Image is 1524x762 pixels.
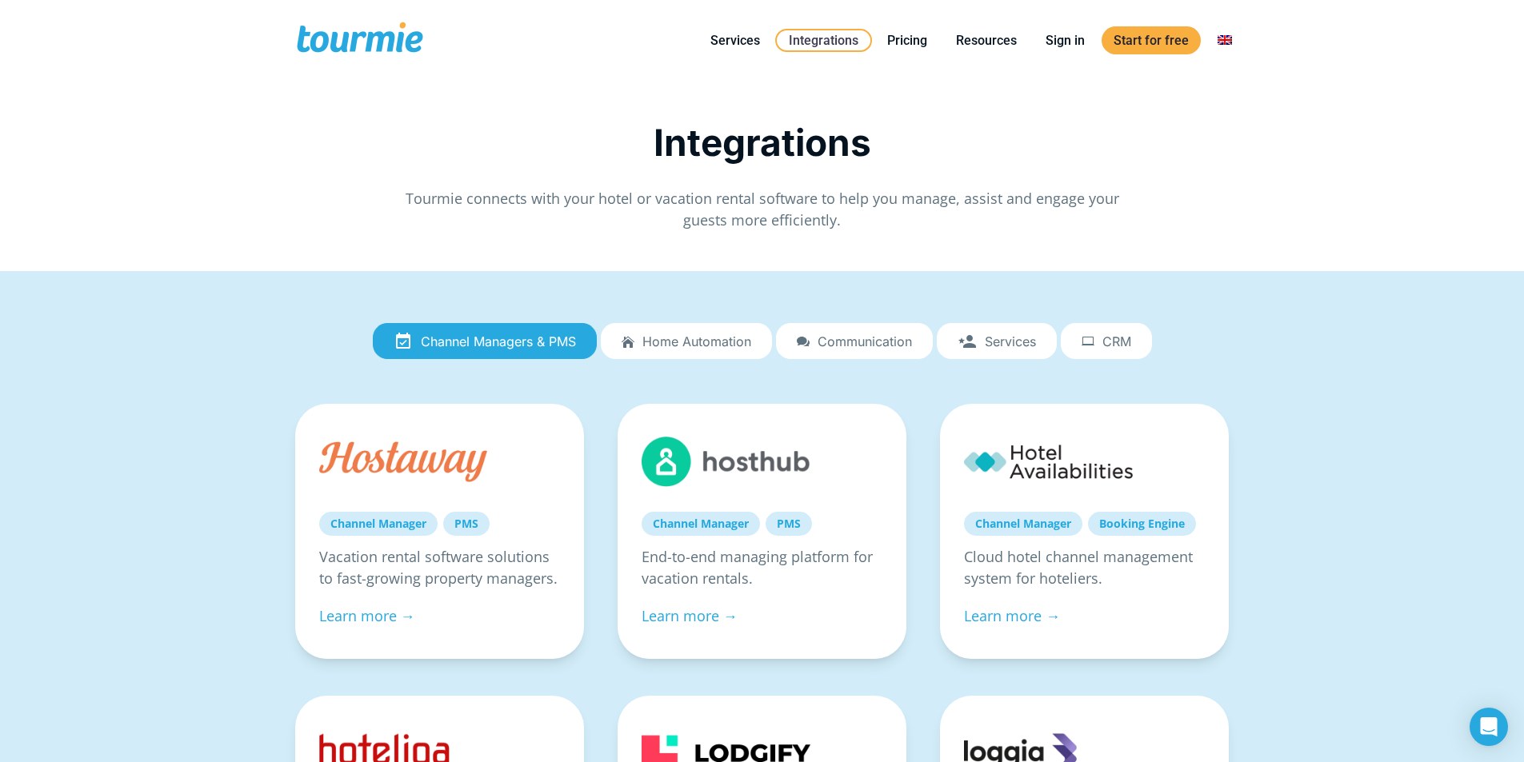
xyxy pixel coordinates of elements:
p: Vacation rental software solutions to fast-growing property managers. [319,546,560,589]
a: Learn more → [319,606,415,625]
span: Services [985,334,1036,349]
a: Integrations [775,29,872,52]
a: Resources [944,30,1029,50]
a: Channel Manager [642,512,760,536]
span: Communication [818,334,912,349]
a: Sign in [1034,30,1097,50]
a: PMS [443,512,490,536]
p: Cloud hotel channel management system for hoteliers. [964,546,1205,589]
a: Booking Engine [1088,512,1196,536]
span: Home automation [642,334,751,349]
a: Learn more → [964,606,1060,625]
a: Channel Manager [319,512,438,536]
a: Learn more → [642,606,738,625]
span: Tourmie connects with your hotel or vacation rental software to help you manage, assist and engag... [406,189,1119,229]
span: Integrations [654,120,871,165]
a: Start for free [1102,26,1201,54]
a: Switch to [1206,30,1244,50]
a: Services [698,30,772,50]
span: CRM [1102,334,1131,349]
p: End-to-end managing platform for vacation rentals. [642,546,882,589]
a: PMS [766,512,812,536]
div: Open Intercom Messenger [1470,708,1508,746]
span: Channel Managers & PMS [421,334,576,349]
a: Channel Manager [964,512,1082,536]
a: Pricing [875,30,939,50]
